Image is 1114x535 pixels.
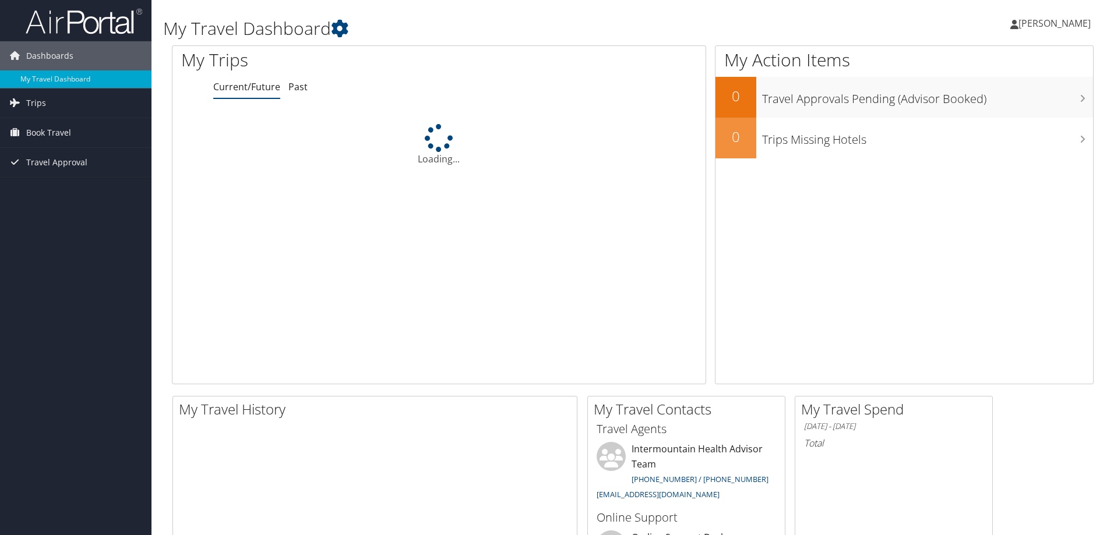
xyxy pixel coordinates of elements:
[594,399,785,419] h2: My Travel Contacts
[172,124,706,166] div: Loading...
[163,16,789,41] h1: My Travel Dashboard
[715,48,1093,72] h1: My Action Items
[288,80,308,93] a: Past
[591,442,782,504] li: Intermountain Health Advisor Team
[597,509,776,526] h3: Online Support
[597,421,776,437] h3: Travel Agents
[179,399,577,419] h2: My Travel History
[762,85,1093,107] h3: Travel Approvals Pending (Advisor Booked)
[26,8,142,35] img: airportal-logo.png
[715,77,1093,118] a: 0Travel Approvals Pending (Advisor Booked)
[715,127,756,147] h2: 0
[26,118,71,147] span: Book Travel
[597,489,720,499] a: [EMAIL_ADDRESS][DOMAIN_NAME]
[1010,6,1102,41] a: [PERSON_NAME]
[762,126,1093,148] h3: Trips Missing Hotels
[26,148,87,177] span: Travel Approval
[715,118,1093,158] a: 0Trips Missing Hotels
[26,88,46,118] span: Trips
[213,80,280,93] a: Current/Future
[181,48,475,72] h1: My Trips
[804,421,983,432] h6: [DATE] - [DATE]
[26,41,73,70] span: Dashboards
[715,86,756,106] h2: 0
[632,474,768,484] a: [PHONE_NUMBER] / [PHONE_NUMBER]
[801,399,992,419] h2: My Travel Spend
[1018,17,1091,30] span: [PERSON_NAME]
[804,437,983,449] h6: Total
